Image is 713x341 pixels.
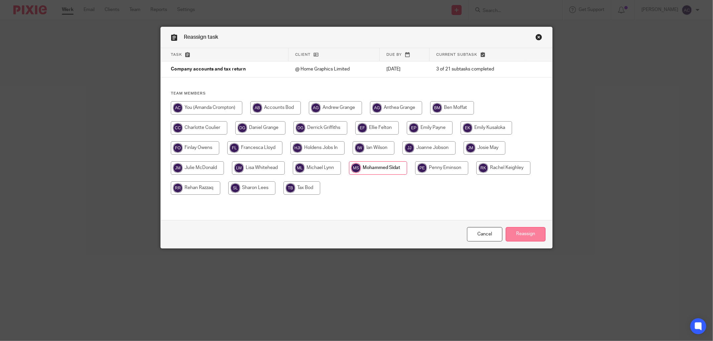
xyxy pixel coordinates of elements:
[184,34,218,40] span: Reassign task
[386,66,423,72] p: [DATE]
[536,34,542,43] a: Close this dialog window
[430,61,525,77] td: 3 of 21 subtasks completed
[171,53,182,56] span: Task
[295,66,373,72] p: @ Home Graphics Limited
[171,91,542,96] h4: Team members
[506,227,546,241] input: Reassign
[386,53,402,56] span: Due by
[295,53,311,56] span: Client
[467,227,502,241] a: Close this dialog window
[171,67,246,72] span: Company accounts and tax return
[436,53,477,56] span: Current subtask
